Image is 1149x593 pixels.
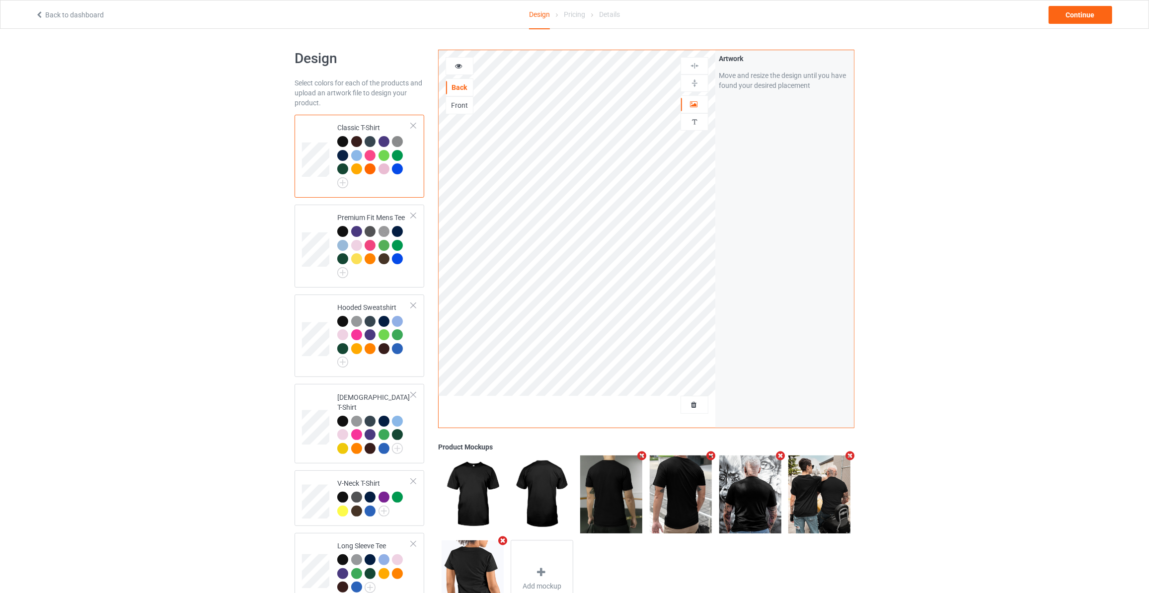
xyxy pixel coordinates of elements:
div: Classic T-Shirt [295,115,424,198]
img: heather_texture.png [392,136,403,147]
h1: Design [295,50,424,68]
div: Hooded Sweatshirt [295,295,424,377]
img: regular.jpg [511,455,573,533]
div: Product Mockups [438,442,854,452]
img: svg+xml;base64,PD94bWwgdmVyc2lvbj0iMS4wIiBlbmNvZGluZz0iVVRGLTgiPz4KPHN2ZyB3aWR0aD0iMjJweCIgaGVpZ2... [337,357,348,368]
div: Long Sleeve Tee [337,541,411,592]
div: [DEMOGRAPHIC_DATA] T-Shirt [337,392,411,453]
img: svg%3E%0A [690,117,699,127]
span: Add mockup [523,581,561,591]
div: Artwork [719,54,850,64]
i: Remove mockup [774,450,787,461]
img: regular.jpg [580,455,642,533]
div: Premium Fit Mens Tee [295,205,424,288]
img: svg%3E%0A [690,78,699,88]
div: Hooded Sweatshirt [337,302,411,365]
img: svg+xml;base64,PD94bWwgdmVyc2lvbj0iMS4wIiBlbmNvZGluZz0iVVRGLTgiPz4KPHN2ZyB3aWR0aD0iMjJweCIgaGVpZ2... [337,267,348,278]
div: Continue [1049,6,1112,24]
div: Move and resize the design until you have found your desired placement [719,71,850,90]
i: Remove mockup [844,450,856,461]
img: heather_texture.png [379,226,389,237]
i: Remove mockup [636,450,648,461]
img: svg+xml;base64,PD94bWwgdmVyc2lvbj0iMS4wIiBlbmNvZGluZz0iVVRGLTgiPz4KPHN2ZyB3aWR0aD0iMjJweCIgaGVpZ2... [392,443,403,454]
div: Classic T-Shirt [337,123,411,185]
img: regular.jpg [650,455,712,533]
img: regular.jpg [788,455,850,533]
img: svg+xml;base64,PD94bWwgdmVyc2lvbj0iMS4wIiBlbmNvZGluZz0iVVRGLTgiPz4KPHN2ZyB3aWR0aD0iMjJweCIgaGVpZ2... [379,506,389,517]
div: V-Neck T-Shirt [295,470,424,526]
div: V-Neck T-Shirt [337,478,411,516]
div: Back [446,82,473,92]
div: Select colors for each of the products and upload an artwork file to design your product. [295,78,424,108]
img: regular.jpg [442,455,504,533]
img: svg+xml;base64,PD94bWwgdmVyc2lvbj0iMS4wIiBlbmNvZGluZz0iVVRGLTgiPz4KPHN2ZyB3aWR0aD0iMjJweCIgaGVpZ2... [337,177,348,188]
i: Remove mockup [497,535,509,546]
div: Design [529,0,550,29]
div: Premium Fit Mens Tee [337,213,411,275]
img: svg%3E%0A [690,61,699,71]
div: Front [446,100,473,110]
i: Remove mockup [705,450,717,461]
a: Back to dashboard [35,11,104,19]
div: Details [599,0,620,28]
div: [DEMOGRAPHIC_DATA] T-Shirt [295,384,424,463]
img: regular.jpg [719,455,781,533]
img: svg+xml;base64,PD94bWwgdmVyc2lvbj0iMS4wIiBlbmNvZGluZz0iVVRGLTgiPz4KPHN2ZyB3aWR0aD0iMjJweCIgaGVpZ2... [365,582,376,593]
div: Pricing [564,0,585,28]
